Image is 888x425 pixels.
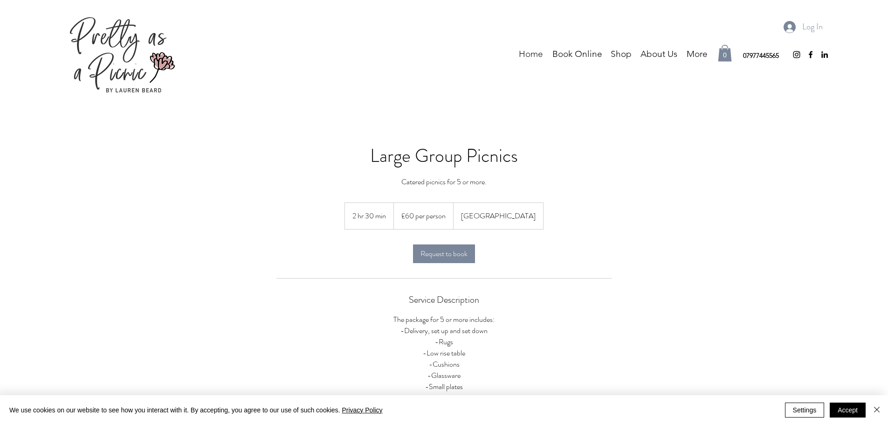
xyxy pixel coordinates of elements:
img: Close [871,404,882,415]
img: Facebook [806,50,815,59]
nav: Site [470,47,712,61]
a: Home [514,47,548,61]
img: LinkedIn [820,50,829,59]
button: Accept [830,403,866,418]
span: 2 hr 30 min [352,210,386,221]
div: £60 per person [393,202,453,229]
button: Request to book [413,244,475,263]
a: Privacy Policy [342,406,382,414]
button: Close [871,403,882,418]
span: We use cookies on our website to see how you interact with it. By accepting, you agree to our use... [9,406,383,414]
a: About Us [636,47,682,61]
text: 0 [723,51,727,59]
p: Catered picnics for 5 or more. [370,176,518,188]
ul: Social Bar [792,50,829,59]
iframe: Wix Chat [716,385,888,425]
p: More [682,47,712,61]
a: Book Online [548,47,606,61]
h2: Service Description [276,293,612,307]
span: Request to book [420,250,468,258]
button: Settings [785,403,825,418]
img: instagram [792,50,801,59]
h1: Large Group Picnics [370,143,518,169]
span: Log In [799,20,826,35]
a: Cart with 0 items [718,45,732,62]
p: Book Online [548,47,607,61]
span: [GEOGRAPHIC_DATA] [453,202,543,229]
span: 07977445565 [743,51,779,60]
button: Log In [777,17,829,37]
img: PrettyAsAPicnic-Coloured.png [70,17,175,93]
a: Shop [606,47,636,61]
